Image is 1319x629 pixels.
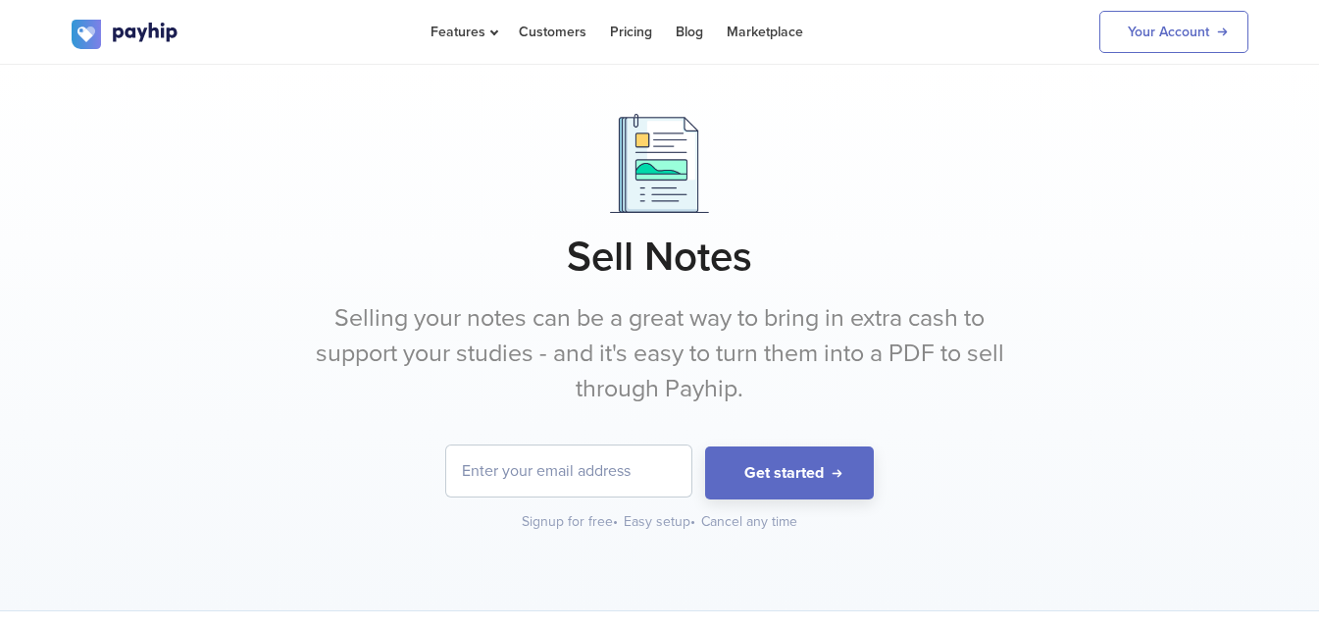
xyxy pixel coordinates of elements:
[613,513,618,530] span: •
[624,512,697,532] div: Easy setup
[72,233,1248,282] h1: Sell Notes
[522,512,620,532] div: Signup for free
[431,24,495,40] span: Features
[701,512,797,532] div: Cancel any time
[292,301,1028,406] p: Selling your notes can be a great way to bring in extra cash to support your studies - and it's e...
[610,114,709,213] img: Documents.png
[690,513,695,530] span: •
[446,446,691,497] input: Enter your email address
[72,20,179,49] img: logo.svg
[1099,11,1248,53] a: Your Account
[705,446,874,500] button: Get started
